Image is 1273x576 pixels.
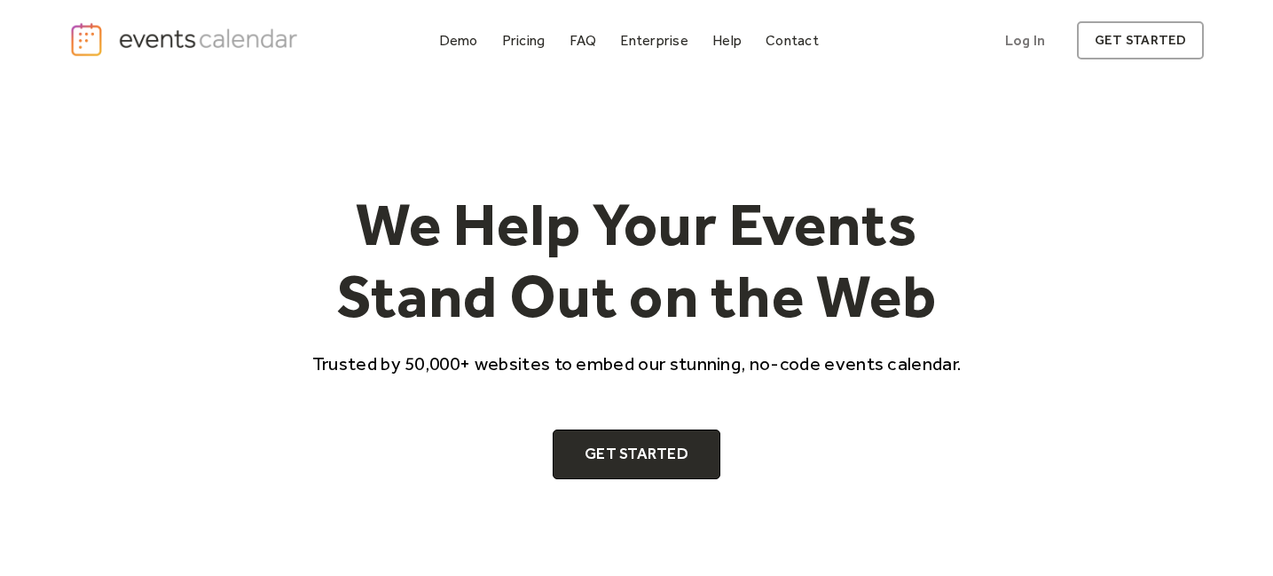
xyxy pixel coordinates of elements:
a: Enterprise [613,28,695,52]
div: FAQ [570,36,597,45]
a: FAQ [562,28,604,52]
a: get started [1077,21,1204,59]
p: Trusted by 50,000+ websites to embed our stunning, no-code events calendar. [296,351,978,376]
a: Log In [987,21,1063,59]
div: Contact [766,36,819,45]
div: Pricing [502,36,546,45]
h1: We Help Your Events Stand Out on the Web [296,188,978,333]
a: Pricing [495,28,553,52]
div: Demo [439,36,478,45]
div: Enterprise [620,36,688,45]
a: Help [705,28,749,52]
a: Demo [432,28,485,52]
a: Get Started [553,430,720,479]
a: Contact [758,28,826,52]
div: Help [712,36,742,45]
